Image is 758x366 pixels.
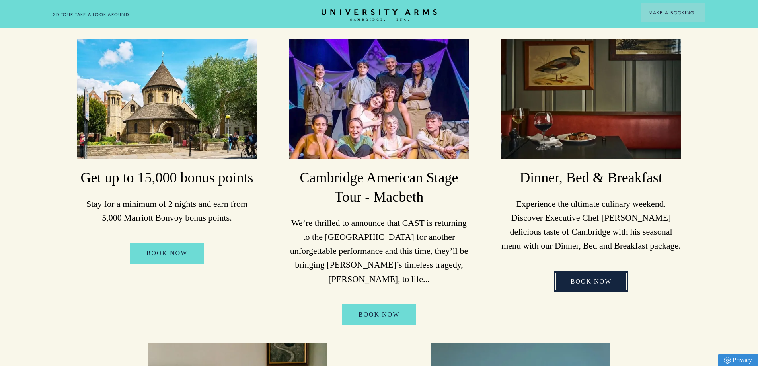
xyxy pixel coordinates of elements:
[501,168,681,188] h3: Dinner, Bed & Breakfast
[554,271,629,292] a: Book Now
[649,9,697,16] span: Make a Booking
[77,39,257,159] img: image-a169143ac3192f8fe22129d7686b8569f7c1e8bc-2500x1667-jpg
[322,9,437,22] a: Home
[53,11,129,18] a: 3D TOUR:TAKE A LOOK AROUND
[130,243,205,264] a: Book Now
[641,3,705,22] button: Make a BookingArrow icon
[289,39,469,159] img: image-c8454d006a76c629cd640f06d64df91d64b6d178-2880x1180-heif
[501,39,681,159] img: image-a84cd6be42fa7fc105742933f10646be5f14c709-3000x2000-jpg
[289,216,469,286] p: We’re thrilled to announce that CAST is returning to the [GEOGRAPHIC_DATA] for another unforgetta...
[289,168,469,207] h3: Cambridge American Stage Tour - Macbeth
[718,354,758,366] a: Privacy
[724,357,731,364] img: Privacy
[501,197,681,253] p: Experience the ultimate culinary weekend. Discover Executive Chef [PERSON_NAME] delicious taste o...
[694,12,697,14] img: Arrow icon
[77,168,257,188] h3: Get up to 15,000 bonus points
[77,197,257,225] p: Stay for a minimum of 2 nights and earn from 5,000 Marriott Bonvoy bonus points.
[342,304,417,325] a: Book Now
